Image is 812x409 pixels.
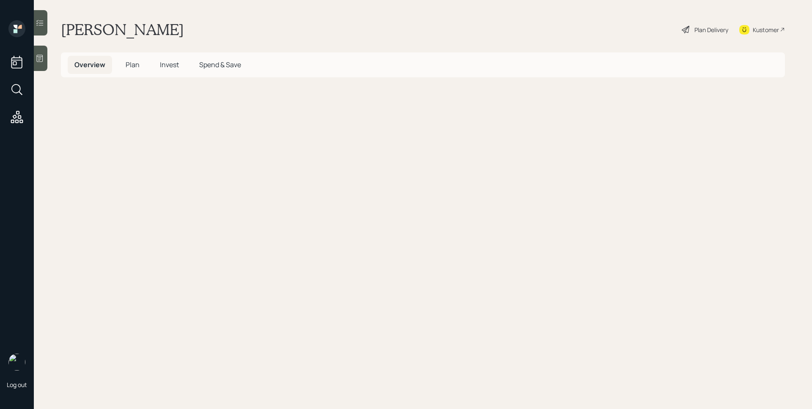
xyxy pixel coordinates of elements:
[694,25,728,34] div: Plan Delivery
[160,60,179,69] span: Invest
[753,25,779,34] div: Kustomer
[126,60,140,69] span: Plan
[8,354,25,371] img: james-distasi-headshot.png
[74,60,105,69] span: Overview
[199,60,241,69] span: Spend & Save
[61,20,184,39] h1: [PERSON_NAME]
[7,381,27,389] div: Log out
